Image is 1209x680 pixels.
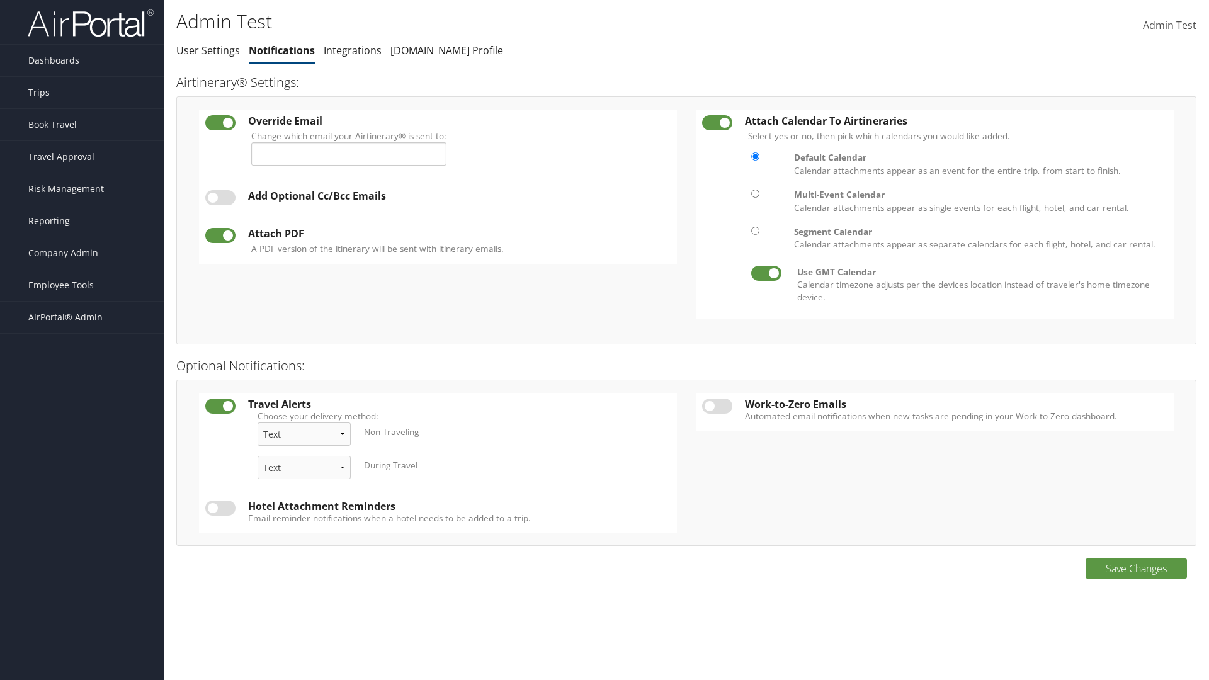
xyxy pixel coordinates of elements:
span: AirPortal® Admin [28,302,103,333]
span: Employee Tools [28,269,94,301]
div: Attach PDF [248,228,671,239]
span: Travel Approval [28,141,94,173]
span: Trips [28,77,50,108]
label: Calendar attachments appear as separate calendars for each flight, hotel, and car rental. [794,225,1161,251]
label: Select yes or no, then pick which calendars you would like added. [748,130,1010,142]
label: During Travel [364,459,417,472]
label: Change which email your Airtinerary® is sent to: [251,130,446,176]
span: Dashboards [28,45,79,76]
div: Segment Calendar [794,225,1161,238]
label: Non-Traveling [364,426,419,438]
span: Admin Test [1143,18,1196,32]
button: Save Changes [1086,558,1187,579]
input: Change which email your Airtinerary® is sent to: [251,142,446,166]
label: Email reminder notifications when a hotel needs to be added to a trip. [248,512,671,524]
a: Integrations [324,43,382,57]
img: airportal-logo.png [28,8,154,38]
div: Default Calendar [794,151,1161,164]
div: Override Email [248,115,671,127]
a: Notifications [249,43,315,57]
h1: Admin Test [176,8,856,35]
a: [DOMAIN_NAME] Profile [390,43,503,57]
span: Company Admin [28,237,98,269]
span: Reporting [28,205,70,237]
a: User Settings [176,43,240,57]
label: Automated email notifications when new tasks are pending in your Work-to-Zero dashboard. [745,410,1167,422]
label: Choose your delivery method: [258,410,661,422]
div: Attach Calendar To Airtineraries [745,115,1167,127]
span: Risk Management [28,173,104,205]
div: Work-to-Zero Emails [745,399,1167,410]
div: Add Optional Cc/Bcc Emails [248,190,671,201]
div: Hotel Attachment Reminders [248,501,671,512]
div: Use GMT Calendar [797,266,1158,278]
a: Admin Test [1143,6,1196,45]
h3: Optional Notifications: [176,357,1196,375]
div: Multi-Event Calendar [794,188,1161,201]
span: Book Travel [28,109,77,140]
label: A PDF version of the itinerary will be sent with itinerary emails. [251,242,504,255]
div: Travel Alerts [248,399,671,410]
label: Calendar timezone adjusts per the devices location instead of traveler's home timezone device. [797,266,1158,304]
h3: Airtinerary® Settings: [176,74,1196,91]
label: Calendar attachments appear as single events for each flight, hotel, and car rental. [794,188,1161,214]
label: Calendar attachments appear as an event for the entire trip, from start to finish. [794,151,1161,177]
